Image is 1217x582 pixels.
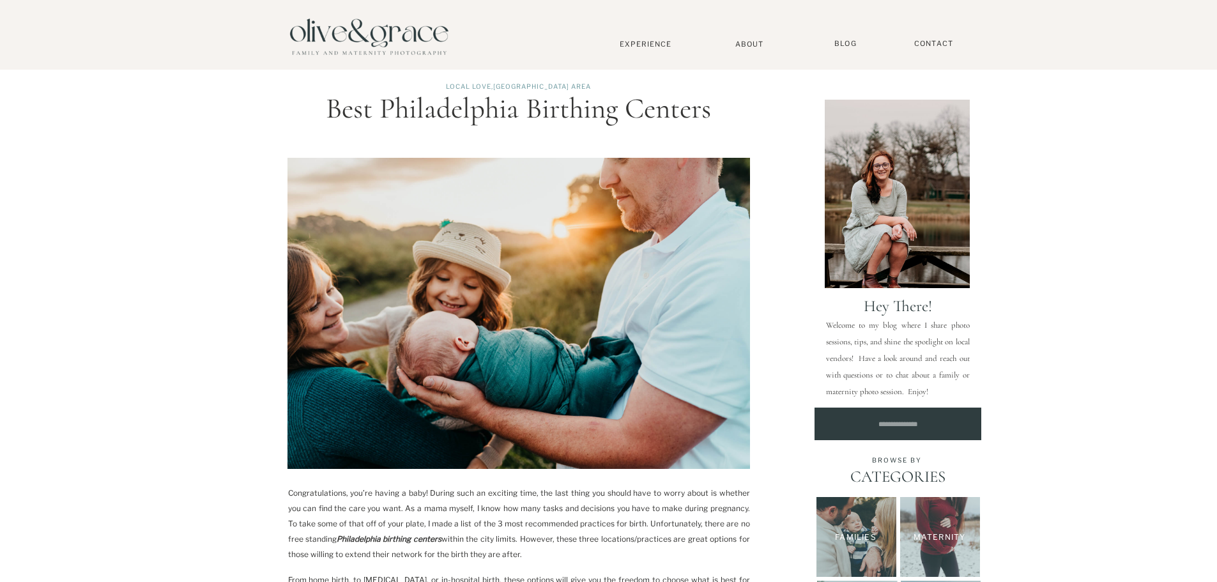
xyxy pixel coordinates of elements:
a: About [730,40,769,48]
p: Hey there! [825,296,970,311]
p: , [289,80,748,92]
em: Philadelphia birthing centers [337,534,441,544]
a: BLOG [830,39,862,49]
a: Experience [604,40,688,49]
a: [GEOGRAPHIC_DATA] Area [493,82,591,90]
a: Maternity [903,532,977,545]
p: browse by [841,456,953,464]
a: Families [816,532,896,542]
p: CATEGORIES [828,467,968,486]
img: Family with newborn featured in post about Philadelphia Birthing Centers [287,158,750,469]
a: Contact [908,39,960,49]
a: Local Love [446,82,491,90]
p: Congratulations, you’re having a baby! During such an exciting time, the last thing you should ha... [288,486,750,562]
p: Welcome to my blog where I share photo sessions, tips, and shine the spotlight on local vendors! ... [826,317,970,394]
h1: Best Philadelphia Birthing Centers [291,94,747,123]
